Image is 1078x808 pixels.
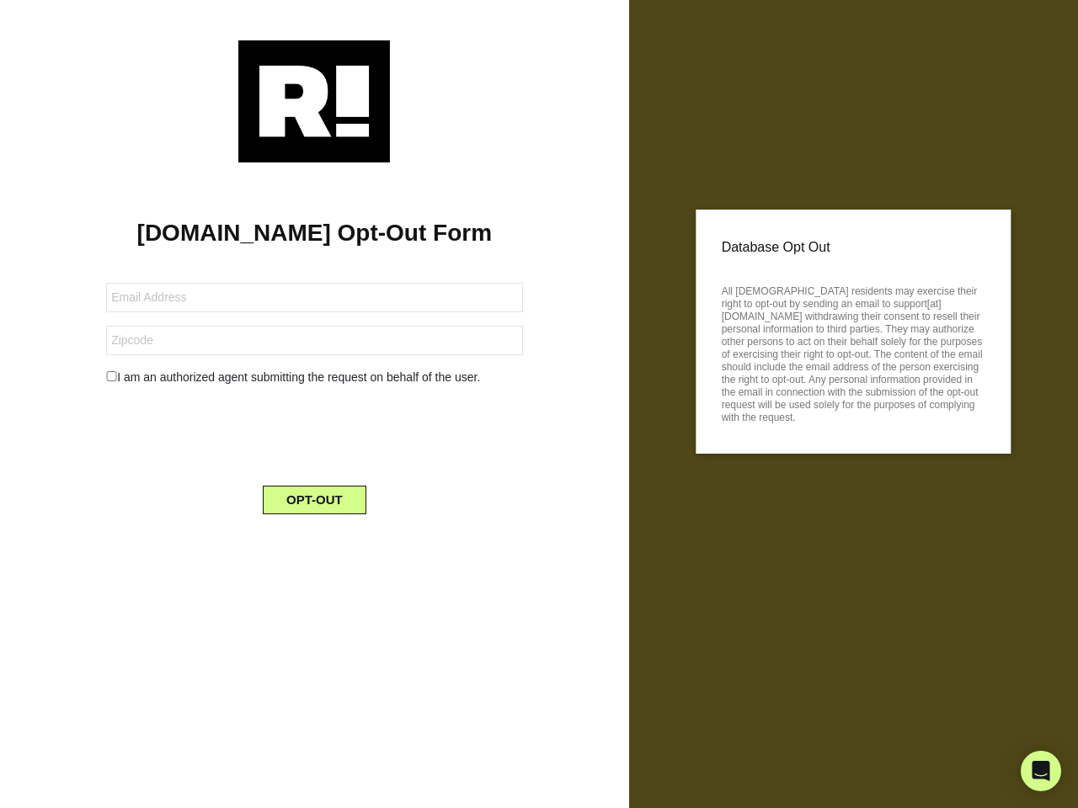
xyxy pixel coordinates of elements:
input: Email Address [106,283,522,312]
div: Open Intercom Messenger [1021,751,1061,791]
p: All [DEMOGRAPHIC_DATA] residents may exercise their right to opt-out by sending an email to suppo... [722,280,985,424]
button: OPT-OUT [263,486,366,514]
p: Database Opt Out [722,235,985,260]
iframe: reCAPTCHA [186,400,442,465]
h1: [DOMAIN_NAME] Opt-Out Form [25,219,604,247]
div: I am an authorized agent submitting the request on behalf of the user. [93,369,535,386]
input: Zipcode [106,326,522,355]
img: Retention.com [238,40,390,162]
